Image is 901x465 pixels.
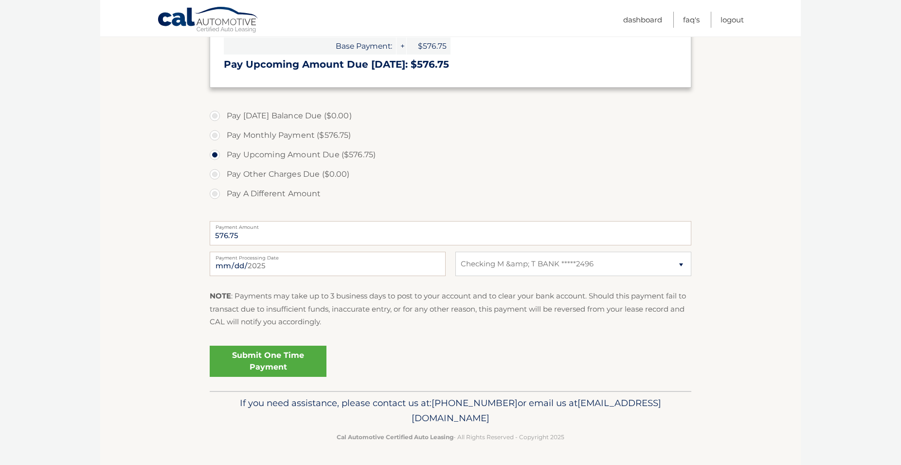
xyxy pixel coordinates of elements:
input: Payment Date [210,252,446,276]
a: FAQ's [683,12,700,28]
h3: Pay Upcoming Amount Due [DATE]: $576.75 [224,58,677,71]
a: Cal Automotive [157,6,259,35]
span: [PHONE_NUMBER] [432,397,518,409]
label: Payment Processing Date [210,252,446,260]
span: Base Payment: [224,37,396,55]
label: Pay A Different Amount [210,184,691,204]
label: Pay Upcoming Amount Due ($576.75) [210,145,691,165]
a: Dashboard [623,12,662,28]
a: Submit One Time Payment [210,346,326,377]
label: Pay Other Charges Due ($0.00) [210,165,691,184]
label: Pay [DATE] Balance Due ($0.00) [210,106,691,126]
p: : Payments may take up to 3 business days to post to your account and to clear your bank account.... [210,290,691,328]
label: Pay Monthly Payment ($576.75) [210,126,691,145]
label: Payment Amount [210,221,691,229]
span: $576.75 [407,37,450,55]
p: If you need assistance, please contact us at: or email us at [216,395,685,427]
p: - All Rights Reserved - Copyright 2025 [216,432,685,442]
strong: Cal Automotive Certified Auto Leasing [337,433,453,441]
strong: NOTE [210,291,231,300]
input: Payment Amount [210,221,691,245]
span: + [396,37,406,55]
a: Logout [721,12,744,28]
